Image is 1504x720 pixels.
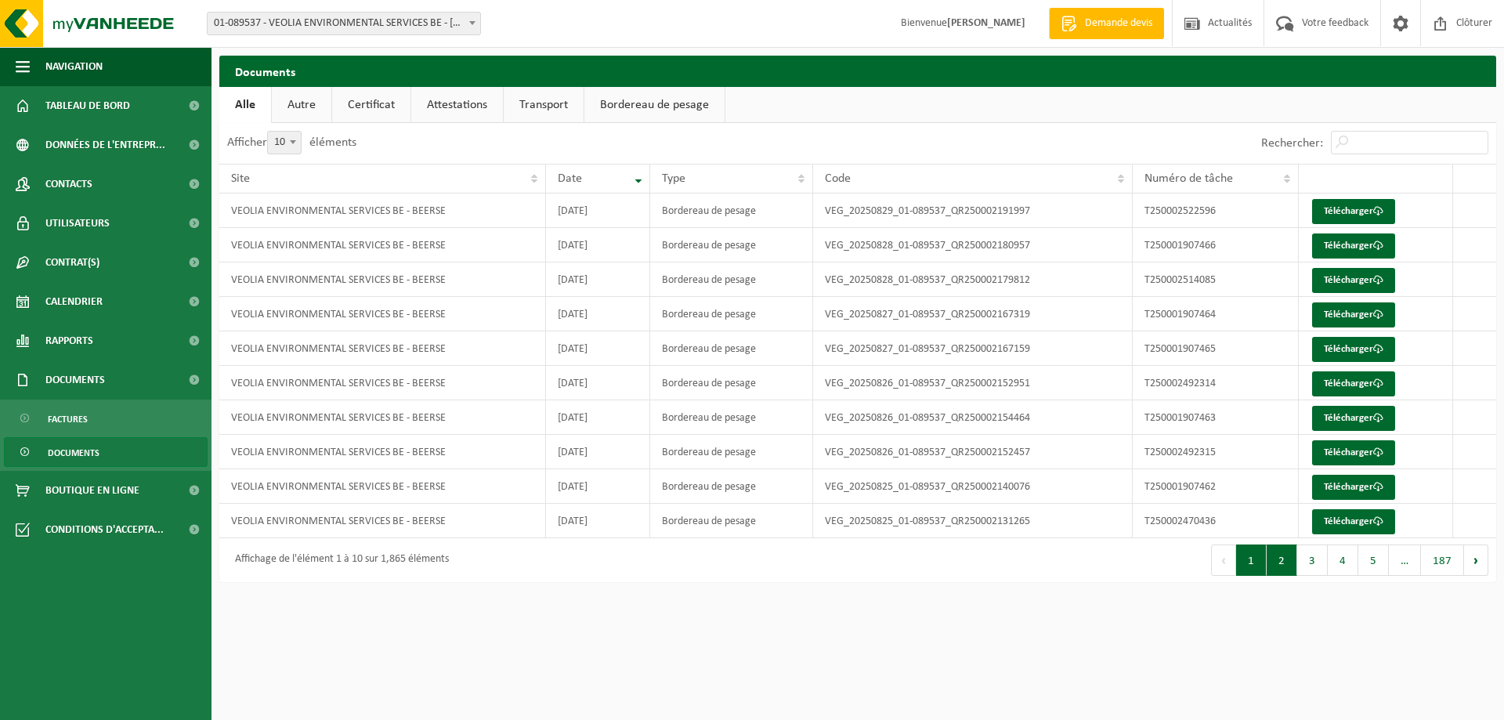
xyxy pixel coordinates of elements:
span: Conditions d'accepta... [45,510,164,549]
a: Télécharger [1312,509,1395,534]
span: Documents [48,438,99,468]
span: Numéro de tâche [1144,172,1233,185]
td: VEOLIA ENVIRONMENTAL SERVICES BE - BEERSE [219,297,546,331]
span: Contrat(s) [45,243,99,282]
a: Télécharger [1312,440,1395,465]
span: Boutique en ligne [45,471,139,510]
td: VEG_20250825_01-089537_QR250002131265 [813,504,1132,538]
a: Transport [504,87,584,123]
td: VEG_20250827_01-089537_QR250002167159 [813,331,1132,366]
span: Données de l'entrepr... [45,125,165,165]
span: 10 [268,132,301,154]
span: Code [825,172,851,185]
td: VEOLIA ENVIRONMENTAL SERVICES BE - BEERSE [219,435,546,469]
td: Bordereau de pesage [650,504,814,538]
a: Documents [4,437,208,467]
a: Attestations [411,87,503,123]
span: … [1389,545,1421,576]
td: [DATE] [546,297,650,331]
span: Calendrier [45,282,103,321]
a: Télécharger [1312,475,1395,500]
a: Télécharger [1312,371,1395,396]
td: T250001907462 [1133,469,1299,504]
span: Factures [48,404,88,434]
span: Type [662,172,685,185]
td: VEOLIA ENVIRONMENTAL SERVICES BE - BEERSE [219,262,546,297]
td: Bordereau de pesage [650,331,814,366]
td: VEOLIA ENVIRONMENTAL SERVICES BE - BEERSE [219,228,546,262]
button: 2 [1267,545,1297,576]
td: VEOLIA ENVIRONMENTAL SERVICES BE - BEERSE [219,400,546,435]
td: T250001907463 [1133,400,1299,435]
td: [DATE] [546,469,650,504]
td: VEG_20250829_01-089537_QR250002191997 [813,194,1132,228]
a: Télécharger [1312,302,1395,327]
span: Utilisateurs [45,204,110,243]
button: 4 [1328,545,1358,576]
a: Alle [219,87,271,123]
a: Télécharger [1312,406,1395,431]
td: Bordereau de pesage [650,400,814,435]
td: Bordereau de pesage [650,297,814,331]
td: [DATE] [546,262,650,297]
td: T250002470436 [1133,504,1299,538]
span: Tableau de bord [45,86,130,125]
h2: Documents [219,56,1496,86]
td: VEOLIA ENVIRONMENTAL SERVICES BE - BEERSE [219,469,546,504]
a: Factures [4,403,208,433]
td: Bordereau de pesage [650,194,814,228]
td: [DATE] [546,435,650,469]
span: Demande devis [1081,16,1156,31]
td: Bordereau de pesage [650,469,814,504]
label: Afficher éléments [227,136,356,149]
td: VEG_20250828_01-089537_QR250002180957 [813,228,1132,262]
span: Documents [45,360,105,400]
a: Télécharger [1312,199,1395,224]
td: T250001907464 [1133,297,1299,331]
td: T250002514085 [1133,262,1299,297]
td: [DATE] [546,194,650,228]
div: Affichage de l'élément 1 à 10 sur 1,865 éléments [227,546,449,574]
td: T250001907465 [1133,331,1299,366]
td: VEOLIA ENVIRONMENTAL SERVICES BE - BEERSE [219,366,546,400]
button: 1 [1236,545,1267,576]
button: Next [1464,545,1488,576]
td: [DATE] [546,331,650,366]
td: [DATE] [546,400,650,435]
td: [DATE] [546,366,650,400]
td: VEOLIA ENVIRONMENTAL SERVICES BE - BEERSE [219,194,546,228]
td: T250001907466 [1133,228,1299,262]
a: Bordereau de pesage [584,87,725,123]
td: Bordereau de pesage [650,262,814,297]
a: Autre [272,87,331,123]
td: VEG_20250825_01-089537_QR250002140076 [813,469,1132,504]
td: VEOLIA ENVIRONMENTAL SERVICES BE - BEERSE [219,504,546,538]
span: Contacts [45,165,92,204]
td: VEG_20250826_01-089537_QR250002152951 [813,366,1132,400]
td: VEG_20250826_01-089537_QR250002152457 [813,435,1132,469]
button: Previous [1211,545,1236,576]
td: VEG_20250828_01-089537_QR250002179812 [813,262,1132,297]
button: 187 [1421,545,1464,576]
strong: [PERSON_NAME] [947,17,1025,29]
button: 5 [1358,545,1389,576]
td: [DATE] [546,228,650,262]
button: 3 [1297,545,1328,576]
td: [DATE] [546,504,650,538]
span: 01-089537 - VEOLIA ENVIRONMENTAL SERVICES BE - 2340 BEERSE, STEENBAKKERSDAM 43/44 bus 2 [208,13,480,34]
span: Date [558,172,582,185]
label: Rechercher: [1261,137,1323,150]
span: Site [231,172,250,185]
span: Navigation [45,47,103,86]
td: T250002492315 [1133,435,1299,469]
a: Télécharger [1312,337,1395,362]
span: 10 [267,131,302,154]
td: VEG_20250826_01-089537_QR250002154464 [813,400,1132,435]
span: Rapports [45,321,93,360]
td: T250002522596 [1133,194,1299,228]
td: VEG_20250827_01-089537_QR250002167319 [813,297,1132,331]
td: Bordereau de pesage [650,366,814,400]
a: Certificat [332,87,410,123]
span: 01-089537 - VEOLIA ENVIRONMENTAL SERVICES BE - 2340 BEERSE, STEENBAKKERSDAM 43/44 bus 2 [207,12,481,35]
td: Bordereau de pesage [650,228,814,262]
